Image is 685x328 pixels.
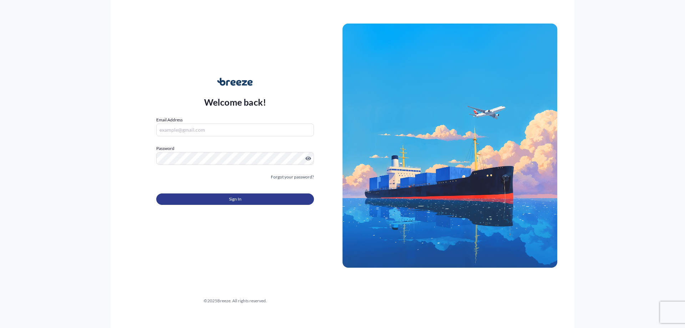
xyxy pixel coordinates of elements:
[156,123,314,136] input: example@gmail.com
[229,196,242,203] span: Sign In
[305,156,311,161] button: Show password
[271,173,314,181] a: Forgot your password?
[156,116,183,123] label: Email Address
[342,24,557,268] img: Ship illustration
[156,193,314,205] button: Sign In
[204,96,267,108] p: Welcome back!
[128,297,342,304] div: © 2025 Breeze. All rights reserved.
[156,145,314,152] label: Password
